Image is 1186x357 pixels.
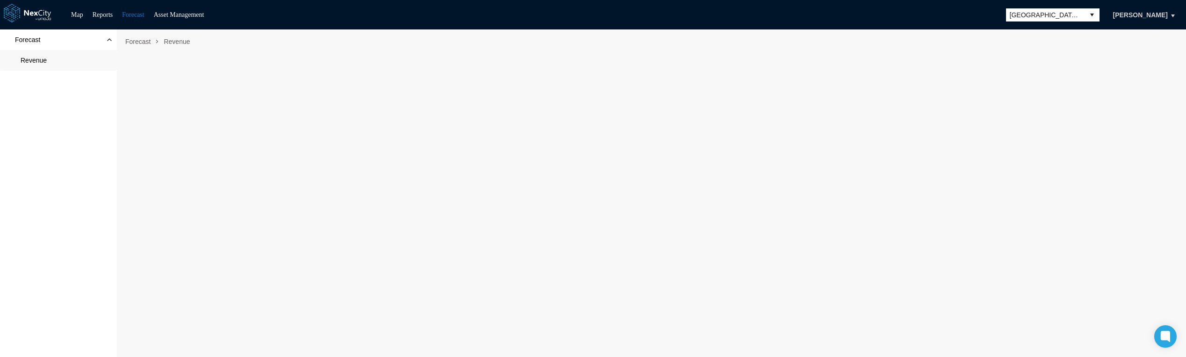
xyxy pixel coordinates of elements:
[160,34,194,49] span: Revenue
[21,56,47,65] span: Revenue
[15,35,40,44] span: Forecast
[122,34,154,49] span: Forecast
[71,11,83,18] a: Map
[1010,10,1081,20] span: [GEOGRAPHIC_DATA][PERSON_NAME]
[93,11,113,18] a: Reports
[1085,8,1100,21] button: select
[122,11,144,18] a: Forecast
[154,11,204,18] a: Asset Management
[1113,10,1168,20] span: [PERSON_NAME]
[1103,7,1178,23] button: [PERSON_NAME]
